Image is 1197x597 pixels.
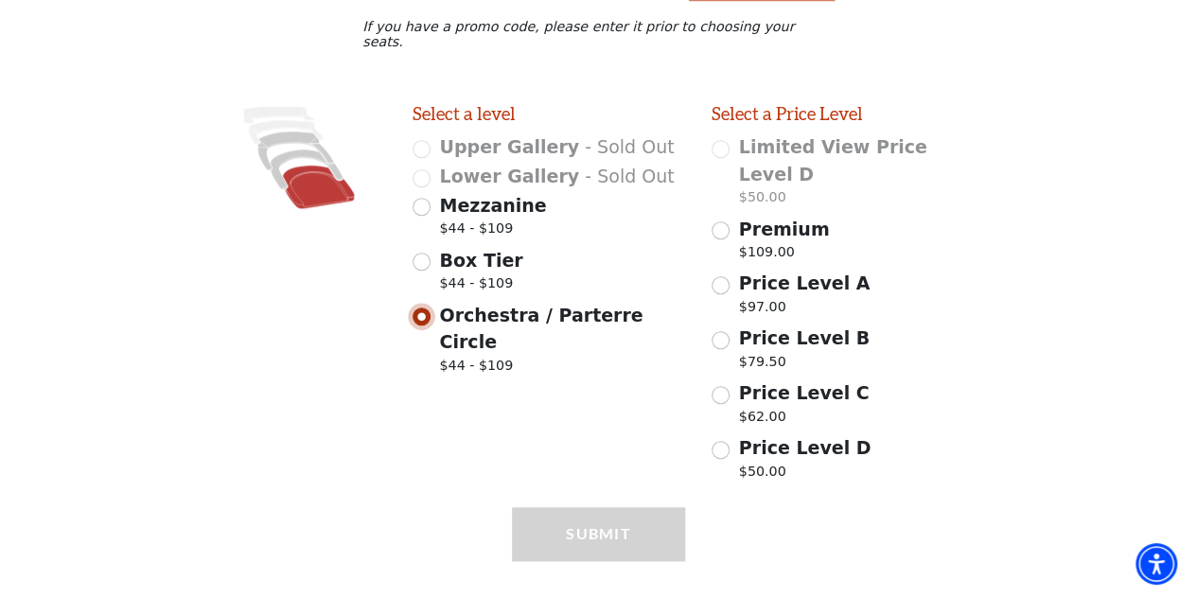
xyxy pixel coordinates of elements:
[439,305,643,353] span: Orchestra / Parterre Circle
[739,382,870,403] span: Price Level C
[739,242,830,268] p: $109.00
[712,276,730,294] input: Price Level A
[712,103,984,125] h2: Select a Price Level
[739,272,871,293] span: Price Level A
[439,273,522,299] span: $44 - $109
[439,356,684,381] span: $44 - $109
[585,136,674,157] span: - Sold Out
[739,352,870,378] p: $79.50
[439,219,546,244] span: $44 - $109
[739,297,871,323] p: $97.00
[439,195,546,216] span: Mezzanine
[739,327,870,348] span: Price Level B
[585,166,674,186] span: - Sold Out
[739,187,984,213] p: $50.00
[712,441,730,459] input: Price Level D
[739,136,927,184] span: Limited View Price Level D
[712,221,730,239] input: Premium
[362,19,835,49] p: If you have a promo code, please enter it prior to choosing your seats.
[739,437,871,458] span: Price Level D
[439,250,522,271] span: Box Tier
[712,331,730,349] input: Price Level B
[439,166,579,186] span: Lower Gallery
[739,219,830,239] span: Premium
[739,462,871,487] p: $50.00
[413,103,685,125] h2: Select a level
[1135,543,1177,585] div: Accessibility Menu
[712,386,730,404] input: Price Level C
[439,136,579,157] span: Upper Gallery
[739,407,870,432] p: $62.00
